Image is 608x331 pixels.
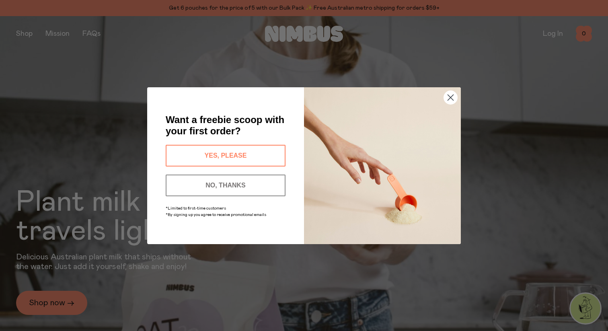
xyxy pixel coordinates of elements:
[166,175,286,196] button: NO, THANKS
[166,213,266,217] span: *By signing up you agree to receive promotional emails
[166,206,226,210] span: *Limited to first-time customers
[304,87,461,244] img: c0d45117-8e62-4a02-9742-374a5db49d45.jpeg
[444,90,458,105] button: Close dialog
[166,145,286,167] button: YES, PLEASE
[166,114,284,136] span: Want a freebie scoop with your first order?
